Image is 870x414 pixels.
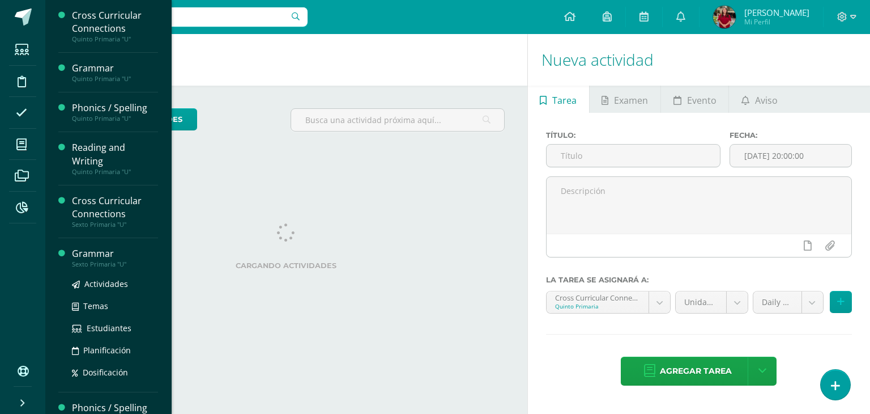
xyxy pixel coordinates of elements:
a: GrammarQuinto Primaria "U" [72,62,158,83]
a: Tarea [528,86,589,113]
span: Examen [614,87,648,114]
a: Examen [590,86,660,113]
input: Busca un usuario... [53,7,308,27]
span: Unidad 4 [684,292,718,313]
h1: Nueva actividad [541,34,856,86]
a: Unidad 4 [676,292,748,313]
div: Quinto Primaria "U" [72,75,158,83]
div: Quinto Primaria "U" [72,35,158,43]
div: Reading and Writing [72,141,158,167]
h1: Actividades [59,34,514,86]
div: Cross Curricular Connections [72,9,158,35]
span: Estudiantes [87,323,131,333]
span: Mi Perfil [744,17,809,27]
span: Tarea [552,87,577,114]
label: Fecha: [730,131,852,140]
img: db05960aaf6b1e545792e2ab8cc01445.png [713,6,736,28]
input: Fecha de entrega [730,145,851,167]
a: Evento [661,86,728,113]
span: Planificación [83,345,131,356]
div: Sexto Primaria "U" [72,260,158,268]
input: Busca una actividad próxima aquí... [291,109,504,131]
div: Grammar [72,247,158,260]
a: Temas [72,299,158,312]
a: Cross Curricular ConnectionsSexto Primaria "U" [72,195,158,229]
label: Título: [546,131,721,140]
a: Cross Curricular ConnectionsQuinto Primaria "U" [72,9,158,43]
span: Daily Work (40.0%) [762,292,793,313]
a: Estudiantes [72,322,158,335]
span: Evento [687,87,717,114]
span: Agregar tarea [660,357,732,385]
label: Cargando actividades [68,261,505,270]
div: Sexto Primaria "U" [72,221,158,229]
div: Quinto Primaria "U" [72,115,158,122]
span: Actividades [84,278,128,289]
a: Dosificación [72,366,158,379]
a: Reading and WritingQuinto Primaria "U" [72,141,158,175]
a: Actividades [72,277,158,290]
div: Phonics / Spelling [72,102,158,115]
a: Cross Curricular Connections 'U'Quinto Primaria [547,292,670,313]
div: Cross Curricular Connections 'U' [555,292,640,302]
a: Phonics / SpellingQuinto Primaria "U" [72,102,158,122]
span: Dosificación [83,367,128,378]
a: GrammarSexto Primaria "U" [72,247,158,268]
div: Quinto Primaria [555,302,640,310]
label: La tarea se asignará a: [546,276,852,284]
input: Título [547,145,720,167]
a: Aviso [729,86,790,113]
span: Temas [83,301,108,311]
div: Quinto Primaria "U" [72,168,158,176]
span: Aviso [755,87,778,114]
a: Daily Work (40.0%) [753,292,823,313]
div: Grammar [72,62,158,75]
span: [PERSON_NAME] [744,7,809,18]
a: Planificación [72,344,158,357]
div: Cross Curricular Connections [72,195,158,221]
